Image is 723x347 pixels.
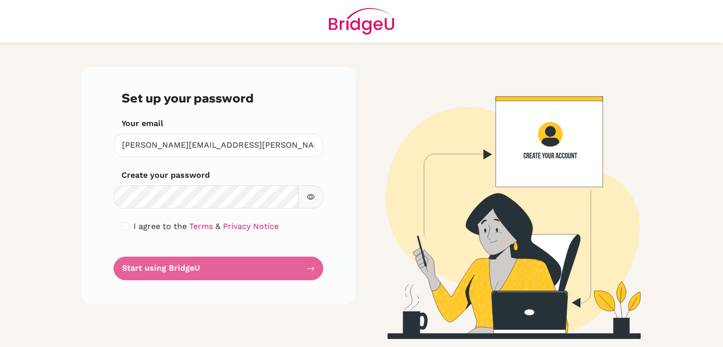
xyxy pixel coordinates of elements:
[122,118,163,130] label: Your email
[122,169,210,181] label: Create your password
[122,91,315,105] h3: Set up your password
[113,134,323,157] input: Insert your email*
[223,221,279,231] a: Privacy Notice
[134,221,187,231] span: I agree to the
[215,221,220,231] span: &
[189,221,213,231] a: Terms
